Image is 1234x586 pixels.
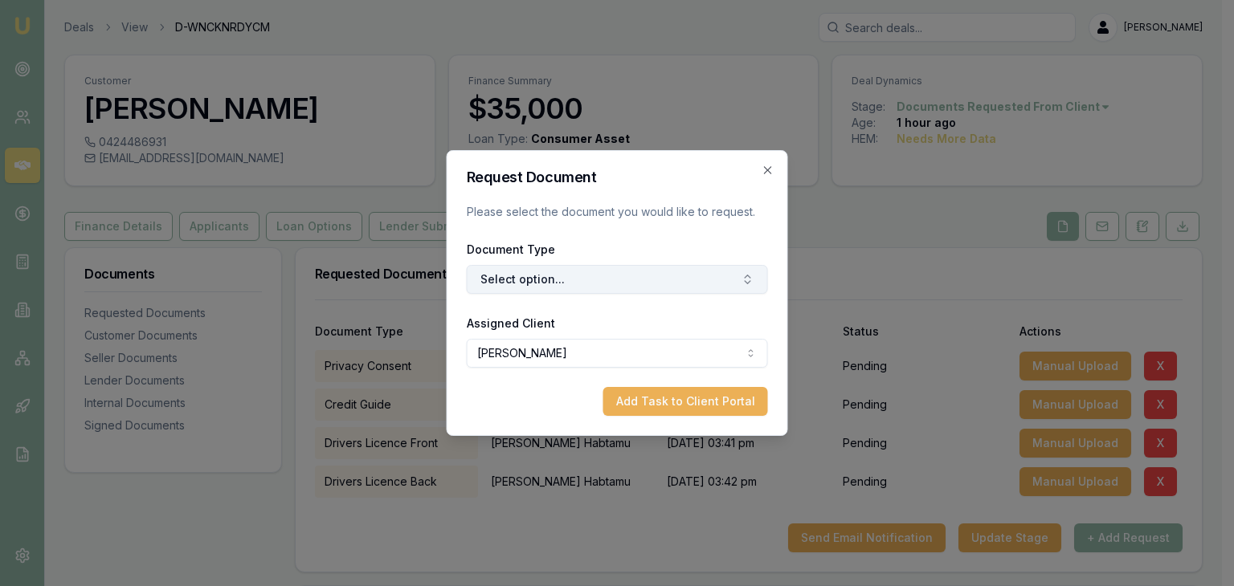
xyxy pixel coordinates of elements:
h2: Request Document [467,170,768,185]
p: Please select the document you would like to request. [467,204,768,220]
button: Select option... [467,265,768,294]
button: Add Task to Client Portal [603,387,768,416]
label: Document Type [467,242,555,256]
label: Assigned Client [467,316,555,330]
